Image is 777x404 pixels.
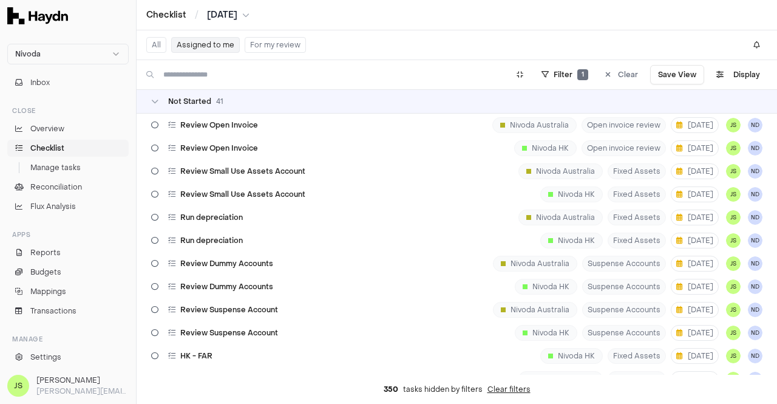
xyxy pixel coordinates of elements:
button: [DATE] [671,348,719,364]
div: Apps [7,225,129,244]
button: ND [748,372,762,386]
button: Clear filters [487,385,531,394]
span: Run depreciation [180,236,243,245]
span: Fixed Assets [608,163,666,179]
span: Checklist [30,143,64,154]
div: Nivoda Australia [493,302,577,318]
span: Review Small Use Assets Account [180,166,305,176]
button: ND [748,303,762,317]
button: ND [748,164,762,179]
button: [DATE] [671,140,719,156]
span: JS [726,187,741,202]
div: Nivoda HK [515,279,577,295]
span: Not Started [168,97,211,106]
span: Review Suspense Account [180,328,278,338]
button: JS [726,372,741,386]
div: Nivoda Australia [492,117,577,133]
span: Filter [554,70,572,80]
span: Overview [30,123,64,134]
span: Review Suspense Account [180,305,278,315]
button: Nivoda [7,44,129,64]
button: [DATE] [207,9,249,21]
button: JS [726,141,741,156]
span: Review Open Invoice [180,120,258,130]
span: ND [748,279,762,294]
h3: [PERSON_NAME] [36,375,129,386]
button: [DATE] [671,163,719,179]
button: All [146,37,166,53]
span: Review Dummy Accounts [180,259,273,269]
span: [DATE] [676,328,713,338]
button: JS [726,349,741,363]
span: [DATE] [676,351,713,361]
img: Haydn Logo [7,7,68,24]
span: / [192,9,201,21]
span: [DATE] [676,213,713,222]
a: Manage tasks [7,159,129,176]
span: Mappings [30,286,66,297]
div: Nivoda Australia [518,371,603,387]
div: Manage [7,329,129,349]
span: Budgets [30,267,61,278]
span: ND [748,210,762,225]
button: JS [726,164,741,179]
button: Filter1 [534,65,595,84]
button: Inbox [7,74,129,91]
div: Nivoda Australia [518,163,603,179]
button: ND [748,141,762,156]
span: Fixed Assets [608,233,666,248]
span: Nivoda [15,49,41,59]
button: [DATE] [671,233,719,248]
span: Settings [30,352,61,363]
button: ND [748,118,762,132]
a: Transactions [7,303,129,320]
span: Review Dummy Accounts [180,282,273,292]
button: Assigned to me [171,37,240,53]
button: JS [726,256,741,271]
span: [DATE] [676,374,713,384]
button: ND [748,326,762,340]
p: [PERSON_NAME][EMAIL_ADDRESS][DOMAIN_NAME] [36,386,129,397]
span: [DATE] [676,120,713,130]
span: JS [726,118,741,132]
button: [DATE] [671,302,719,318]
button: JS [726,233,741,248]
a: Checklist [146,9,186,21]
span: [DATE] [676,282,713,292]
button: ND [748,187,762,202]
button: JS [726,326,741,340]
span: Transactions [30,306,76,317]
span: [DATE] [676,305,713,315]
span: [DATE] [207,9,237,21]
div: Nivoda HK [540,187,603,202]
span: Suspense Accounts [582,325,666,341]
button: ND [748,256,762,271]
span: Review Open Invoice [180,143,258,153]
button: JS [726,279,741,294]
span: AU - FAR [180,374,213,384]
button: ND [748,233,762,248]
span: [DATE] [676,190,713,199]
button: JS [726,210,741,225]
span: Reports [30,247,61,258]
div: Close [7,101,129,120]
button: [DATE] [671,117,719,133]
span: [DATE] [676,143,713,153]
span: Reconciliation [30,182,82,193]
span: Review Small Use Assets Account [180,190,305,199]
div: Nivoda Australia [493,256,577,272]
span: ND [748,349,762,363]
button: [DATE] [671,279,719,295]
div: tasks hidden by filters [137,375,777,404]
